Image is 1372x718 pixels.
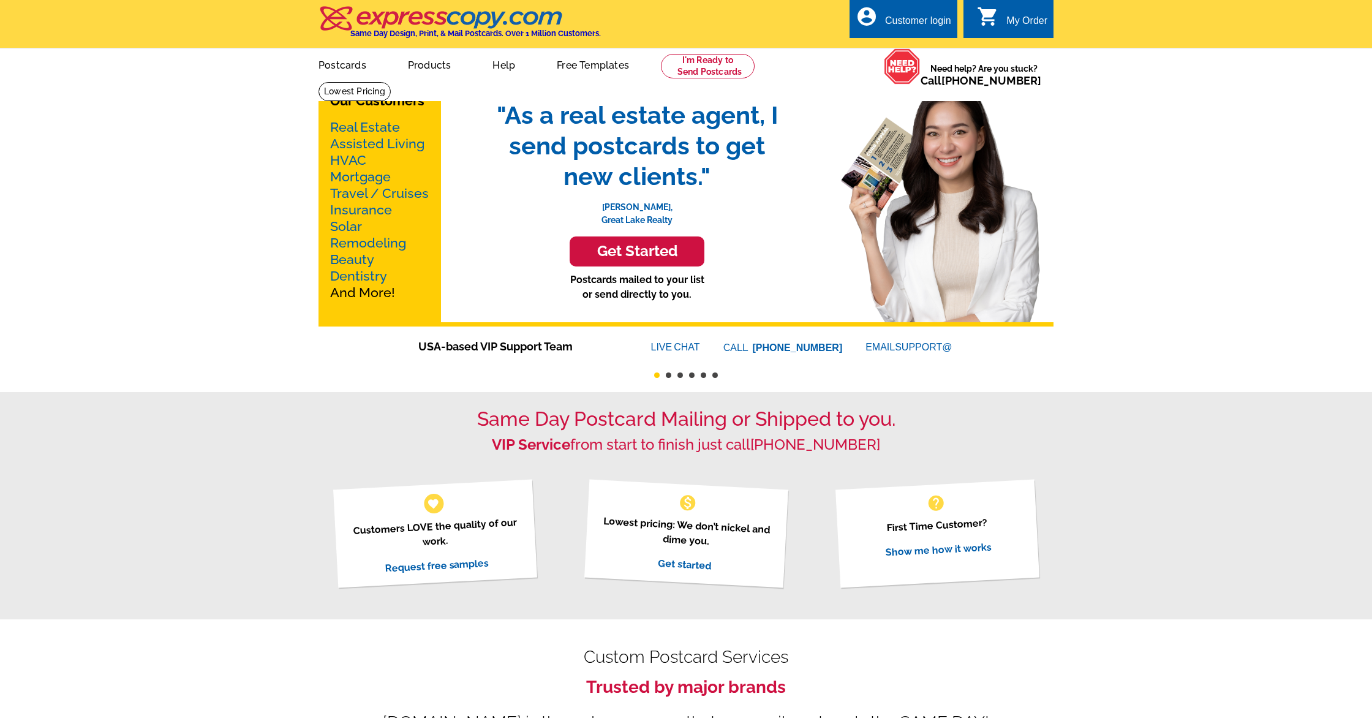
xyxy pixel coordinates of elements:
a: Beauty [330,252,374,267]
span: monetization_on [678,493,698,513]
a: Help [473,50,535,78]
h2: Custom Postcard Services [318,650,1053,665]
h1: Same Day Postcard Mailing or Shipped to you. [318,407,1053,431]
i: account_circle [856,6,878,28]
a: Show me how it works [885,541,992,558]
button: 6 of 6 [712,372,718,378]
div: My Order [1006,15,1047,32]
h2: from start to finish just call [318,436,1053,454]
font: CALL [723,341,750,355]
strong: VIP Service [492,436,570,453]
a: Request free samples [384,557,489,574]
span: "As a real estate agent, I send postcards to get new clients." [484,100,790,192]
img: help [884,48,921,85]
a: Mortgage [330,169,391,184]
h3: Trusted by major brands [318,677,1053,698]
font: LIVE [651,340,674,355]
i: shopping_cart [977,6,999,28]
span: Need help? Are you stuck? [921,62,1047,87]
button: 3 of 6 [677,372,683,378]
button: 2 of 6 [666,372,671,378]
p: First Time Customer? [850,513,1023,537]
span: favorite [427,497,440,510]
button: 4 of 6 [689,372,695,378]
a: LIVECHAT [651,342,700,352]
div: Customer login [885,15,951,32]
p: [PERSON_NAME], Great Lake Realty [484,192,790,227]
p: Lowest pricing: We don’t nickel and dime you. [599,513,772,552]
a: shopping_cart My Order [977,13,1047,29]
a: Postcards [299,50,386,78]
a: Products [388,50,471,78]
button: 5 of 6 [701,372,706,378]
h3: Get Started [585,243,689,260]
p: Customers LOVE the quality of our work. [348,515,521,553]
p: And More! [330,119,429,301]
h4: Same Day Design, Print, & Mail Postcards. Over 1 Million Customers. [350,29,601,38]
font: SUPPORT@ [895,340,954,355]
a: Assisted Living [330,136,424,151]
span: Call [921,74,1041,87]
a: account_circle Customer login [856,13,951,29]
a: Travel / Cruises [330,186,429,201]
button: 1 of 6 [654,372,660,378]
a: HVAC [330,153,366,168]
a: Solar [330,219,362,234]
a: Insurance [330,202,392,217]
a: Remodeling [330,235,406,251]
a: Dentistry [330,268,387,284]
a: [PHONE_NUMBER] [750,436,880,453]
a: Same Day Design, Print, & Mail Postcards. Over 1 Million Customers. [318,15,601,38]
a: Get Started [484,236,790,266]
a: Get started [657,557,711,572]
a: [PHONE_NUMBER] [941,74,1041,87]
a: Real Estate [330,119,400,135]
a: EMAILSUPPORT@ [865,342,954,352]
span: help [926,493,946,513]
p: Postcards mailed to your list or send directly to you. [484,273,790,302]
a: Free Templates [537,50,649,78]
span: USA-based VIP Support Team [418,338,614,355]
a: [PHONE_NUMBER] [753,342,843,353]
